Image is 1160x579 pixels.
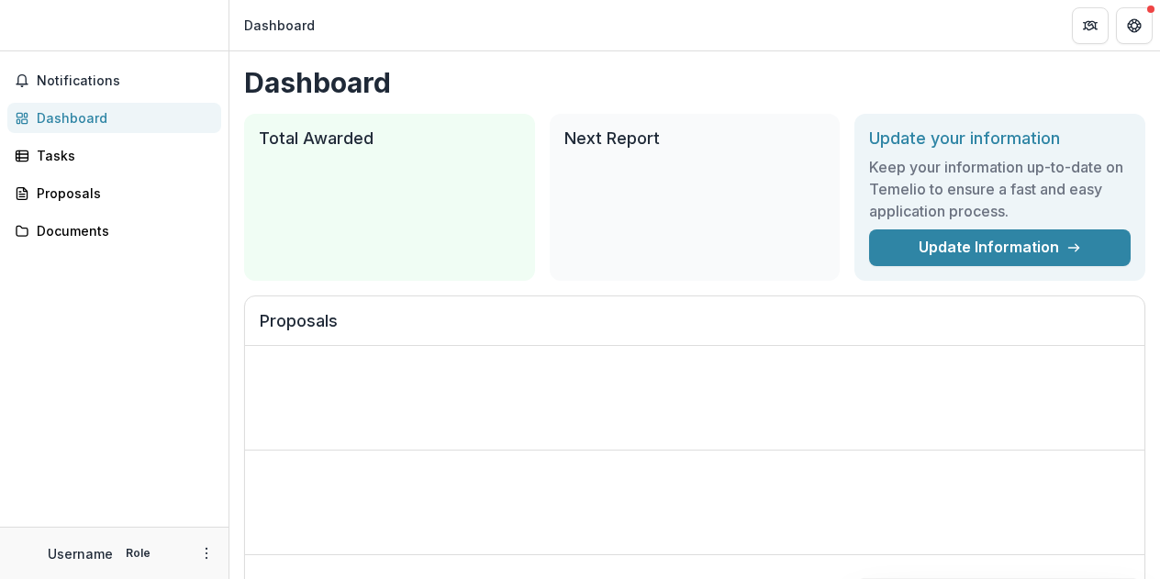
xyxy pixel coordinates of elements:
nav: breadcrumb [237,12,322,39]
h3: Keep your information up-to-date on Temelio to ensure a fast and easy application process. [869,156,1131,222]
div: Dashboard [37,108,206,128]
h1: Dashboard [244,66,1145,99]
span: Notifications [37,73,214,89]
h2: Proposals [260,311,1130,346]
button: Partners [1072,7,1109,44]
p: Username [48,544,113,563]
div: Documents [37,221,206,240]
h2: Next Report [564,128,826,149]
button: More [195,542,217,564]
button: Get Help [1116,7,1153,44]
h2: Update your information [869,128,1131,149]
div: Dashboard [244,16,315,35]
div: Tasks [37,146,206,165]
a: Dashboard [7,103,221,133]
a: Proposals [7,178,221,208]
h2: Total Awarded [259,128,520,149]
button: Notifications [7,66,221,95]
a: Tasks [7,140,221,171]
p: Role [120,545,156,562]
a: Documents [7,216,221,246]
div: Proposals [37,184,206,203]
a: Update Information [869,229,1131,266]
